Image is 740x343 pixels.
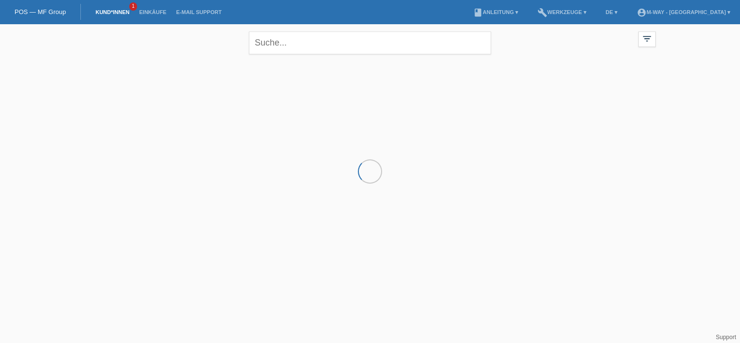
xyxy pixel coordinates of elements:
span: 1 [129,2,137,11]
a: Einkäufe [134,9,171,15]
a: POS — MF Group [15,8,66,16]
a: account_circlem-way - [GEOGRAPHIC_DATA] ▾ [632,9,735,15]
i: book [473,8,483,17]
i: filter_list [642,33,652,44]
a: E-Mail Support [171,9,227,15]
a: Support [716,334,736,341]
a: buildWerkzeuge ▾ [533,9,591,15]
i: build [538,8,547,17]
a: bookAnleitung ▾ [468,9,523,15]
input: Suche... [249,31,491,54]
a: DE ▾ [601,9,622,15]
a: Kund*innen [91,9,134,15]
i: account_circle [637,8,647,17]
